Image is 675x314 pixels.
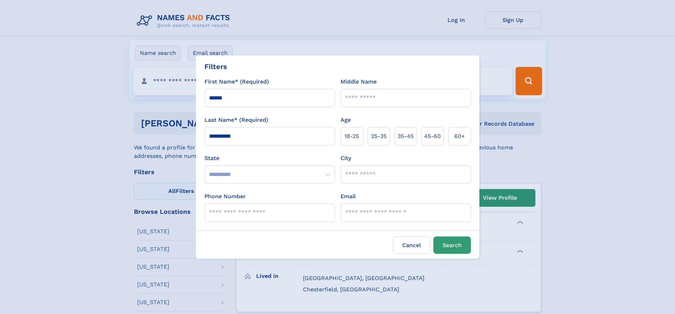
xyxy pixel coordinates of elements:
[424,132,441,141] span: 45‑60
[341,192,356,201] label: Email
[204,154,335,162] label: State
[341,78,377,86] label: Middle Name
[371,132,387,141] span: 25‑35
[341,154,351,162] label: City
[344,132,359,141] span: 18‑25
[204,78,269,86] label: First Name* (Required)
[204,116,268,124] label: Last Name* (Required)
[454,132,465,141] span: 60+
[341,116,351,124] label: Age
[398,132,414,141] span: 35‑45
[433,236,471,254] button: Search
[204,61,227,72] div: Filters
[204,192,246,201] label: Phone Number
[393,236,431,254] label: Cancel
